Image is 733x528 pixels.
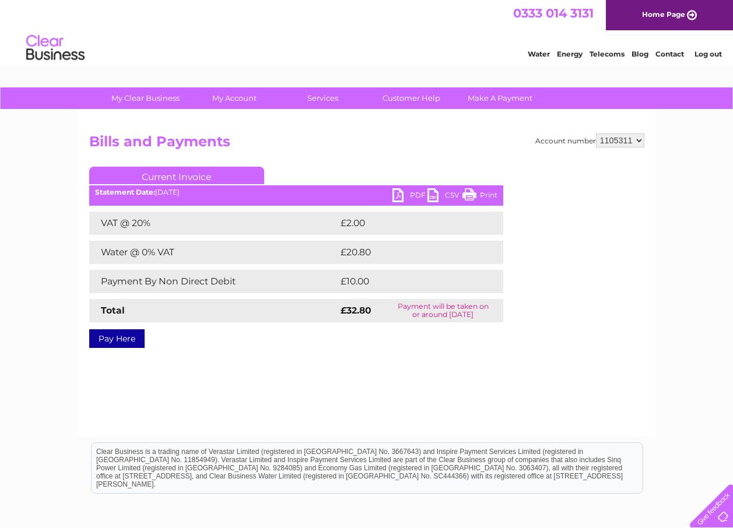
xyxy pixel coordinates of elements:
strong: Total [101,305,125,316]
a: Water [528,50,550,58]
a: Pay Here [89,329,145,348]
a: 0333 014 3131 [513,6,594,20]
td: Payment will be taken on or around [DATE] [383,299,503,322]
a: Energy [557,50,583,58]
a: Telecoms [590,50,625,58]
a: Blog [632,50,648,58]
strong: £32.80 [341,305,371,316]
a: Contact [655,50,684,58]
a: My Account [186,87,282,109]
a: Print [462,188,497,205]
a: PDF [392,188,427,205]
div: Clear Business is a trading name of Verastar Limited (registered in [GEOGRAPHIC_DATA] No. 3667643... [92,6,643,57]
td: £2.00 [338,212,476,235]
a: My Clear Business [97,87,194,109]
a: CSV [427,188,462,205]
h2: Bills and Payments [89,133,644,156]
a: Services [275,87,371,109]
td: £10.00 [338,270,479,293]
img: logo.png [26,30,85,66]
a: Log out [695,50,722,58]
div: Account number [535,133,644,147]
a: Current Invoice [89,167,264,184]
a: Customer Help [363,87,460,109]
td: VAT @ 20% [89,212,338,235]
td: Payment By Non Direct Debit [89,270,338,293]
div: [DATE] [89,188,503,196]
a: Make A Payment [452,87,548,109]
b: Statement Date: [95,188,155,196]
td: £20.80 [338,241,481,264]
td: Water @ 0% VAT [89,241,338,264]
